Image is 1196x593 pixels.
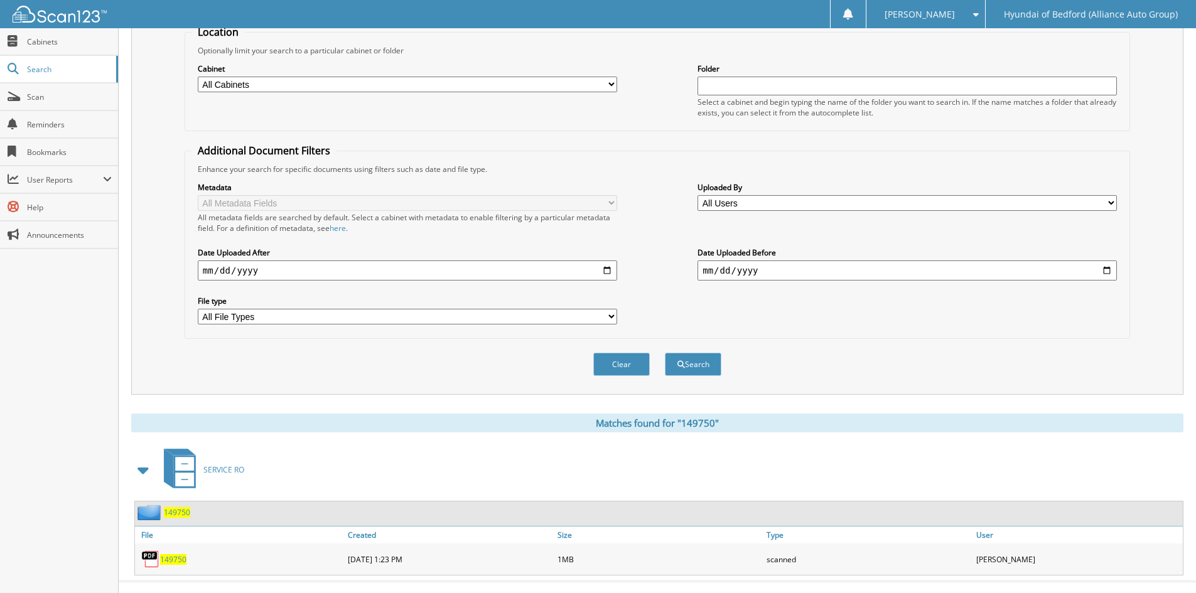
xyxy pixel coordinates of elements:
[345,547,554,572] div: [DATE] 1:23 PM
[1004,11,1178,18] span: Hyundai of Bedford (Alliance Auto Group)
[27,36,112,47] span: Cabinets
[973,526,1183,543] a: User
[131,414,1183,432] div: Matches found for "149750"
[698,63,1117,74] label: Folder
[135,526,345,543] a: File
[885,11,955,18] span: [PERSON_NAME]
[665,353,721,376] button: Search
[345,526,554,543] a: Created
[198,296,617,306] label: File type
[191,25,245,39] legend: Location
[141,550,160,569] img: PDF.png
[698,247,1117,258] label: Date Uploaded Before
[593,353,650,376] button: Clear
[763,526,973,543] a: Type
[330,223,346,233] a: here
[27,92,112,102] span: Scan
[198,63,617,74] label: Cabinet
[1133,533,1196,593] iframe: Chat Widget
[13,6,107,23] img: scan123-logo-white.svg
[198,247,617,258] label: Date Uploaded After
[160,554,186,565] a: 149750
[198,212,617,233] div: All metadata fields are searched by default. Select a cabinet with metadata to enable filtering b...
[698,182,1117,193] label: Uploaded By
[27,147,112,158] span: Bookmarks
[164,507,190,518] a: 149750
[27,119,112,130] span: Reminders
[698,260,1117,280] input: end
[191,45,1123,56] div: Optionally limit your search to a particular cabinet or folder
[973,547,1183,572] div: [PERSON_NAME]
[198,182,617,193] label: Metadata
[763,547,973,572] div: scanned
[27,230,112,240] span: Announcements
[554,526,764,543] a: Size
[198,260,617,280] input: start
[156,445,244,494] a: SERVICE RO
[27,174,103,185] span: User Reports
[191,164,1123,174] div: Enhance your search for specific documents using filters such as date and file type.
[203,464,244,475] span: SERVICE RO
[137,505,164,520] img: folder2.png
[27,64,110,75] span: Search
[27,202,112,213] span: Help
[191,144,337,158] legend: Additional Document Filters
[554,547,764,572] div: 1MB
[698,97,1117,118] div: Select a cabinet and begin typing the name of the folder you want to search in. If the name match...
